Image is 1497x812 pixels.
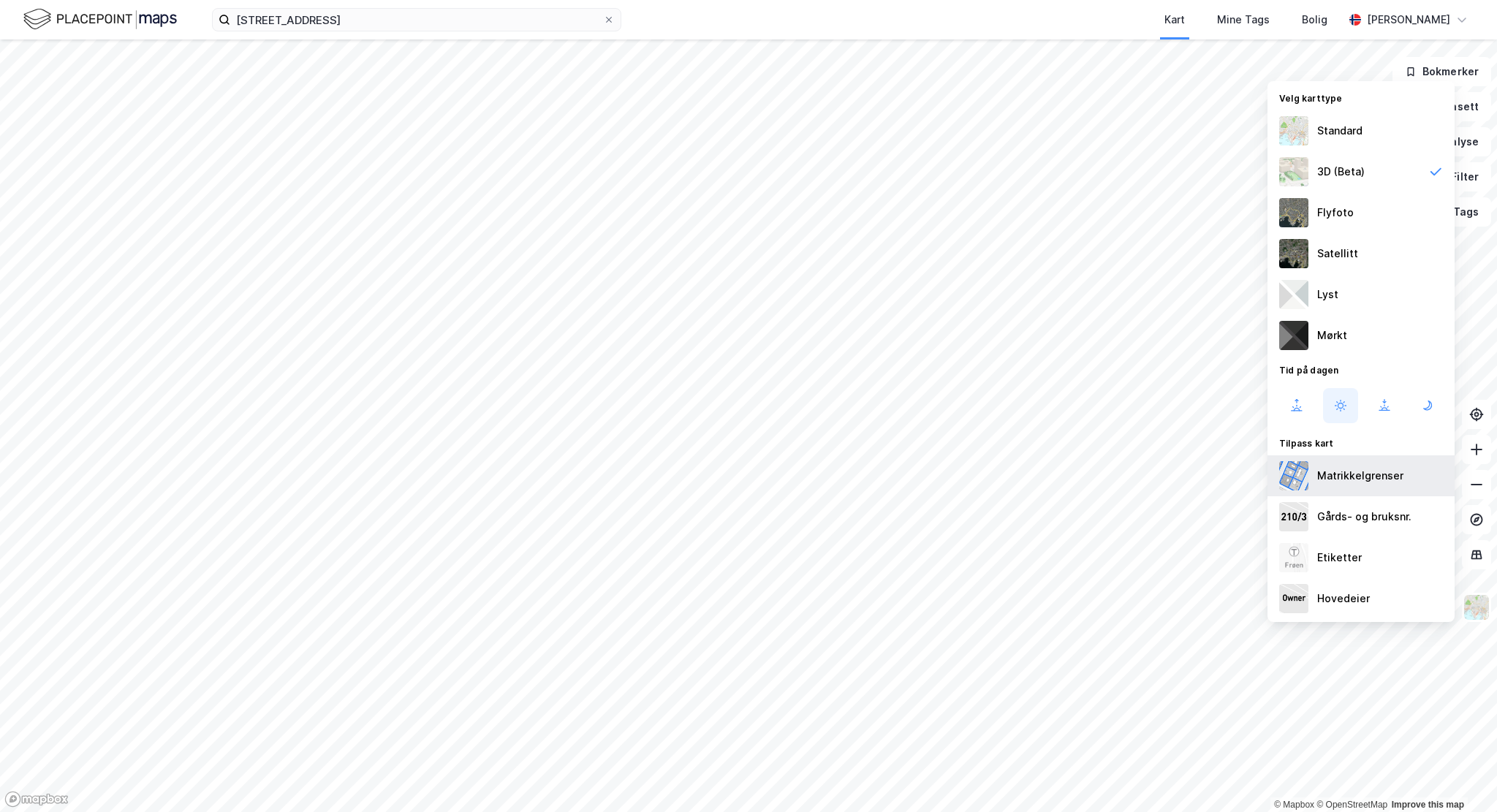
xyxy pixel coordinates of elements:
[1317,590,1370,607] div: Hovedeier
[1279,502,1308,531] img: cadastreKeys.547ab17ec502f5a4ef2b.jpeg
[1302,11,1327,29] div: Bolig
[1317,286,1338,303] div: Lyst
[1279,157,1308,186] img: Z
[1317,508,1411,525] div: Gårds- og bruksnr.
[230,9,603,31] input: Søk på adresse, matrikkel, gårdeiere, leietakere eller personer
[1392,57,1491,86] button: Bokmerker
[1392,800,1464,810] a: Improve this map
[1279,116,1308,145] img: Z
[1279,584,1308,613] img: majorOwner.b5e170eddb5c04bfeeff.jpeg
[4,791,69,808] a: Mapbox homepage
[1279,461,1308,490] img: cadastreBorders.cfe08de4b5ddd52a10de.jpeg
[1267,356,1455,382] div: Tid på dagen
[1317,549,1362,566] div: Etiketter
[1274,800,1314,810] a: Mapbox
[1424,742,1497,812] div: Kontrollprogram for chat
[1279,543,1308,572] img: Z
[1279,239,1308,268] img: 9k=
[1267,84,1455,110] div: Velg karttype
[1164,11,1185,29] div: Kart
[1316,800,1387,810] a: OpenStreetMap
[1463,593,1490,621] img: Z
[1317,327,1347,344] div: Mørkt
[1317,467,1403,485] div: Matrikkelgrenser
[1317,122,1363,140] div: Standard
[1279,321,1308,350] img: nCdM7BzjoCAAAAAElFTkSuQmCC
[1279,280,1308,309] img: luj3wr1y2y3+OchiMxRmMxRlscgabnMEmZ7DJGWxyBpucwSZnsMkZbHIGm5zBJmewyRlscgabnMEmZ7DJGWxyBpucwSZnsMkZ...
[1317,245,1358,262] div: Satellitt
[1317,163,1365,181] div: 3D (Beta)
[1267,429,1455,455] div: Tilpass kart
[1421,162,1491,191] button: Filter
[1217,11,1270,29] div: Mine Tags
[1423,197,1491,227] button: Tags
[1317,204,1354,221] div: Flyfoto
[1279,198,1308,227] img: Z
[1367,11,1450,29] div: [PERSON_NAME]
[1424,742,1497,812] iframe: Chat Widget
[23,7,177,32] img: logo.f888ab2527a4732fd821a326f86c7f29.svg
